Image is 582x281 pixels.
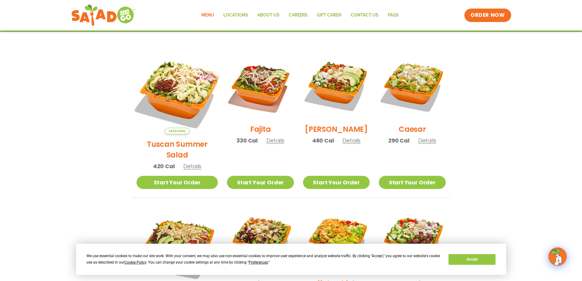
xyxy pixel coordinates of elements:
img: Product photo for Greek Salad [379,207,445,274]
h2: Tuscan Summer Salad [137,139,218,160]
span: 330 Cal [236,136,258,145]
div: Cookie Consent Prompt [76,244,506,275]
img: Product photo for Cobb Salad [303,53,370,119]
a: ORDER NOW [464,9,511,22]
span: Details [183,162,201,170]
a: Contact Us [346,8,383,22]
span: Seasonal [165,128,189,134]
span: Preferences [249,260,268,264]
img: new-SAG-logo-768×292 [71,3,136,28]
h2: Caesar [399,124,426,135]
img: Product photo for Tuscan Summer Salad [129,46,225,141]
a: Locations [219,8,253,22]
img: Product photo for Roasted Autumn Salad [227,207,294,274]
img: wpChatIcon [549,248,566,265]
img: Product photo for Buffalo Chicken Salad [303,207,370,274]
nav: Menu [197,8,403,22]
a: FAQs [383,8,403,22]
span: Details [342,137,361,144]
img: Product photo for Fajita Salad [227,53,294,119]
a: GIFT CARDS [312,8,346,22]
span: 460 Cal [312,136,334,145]
span: Details [418,137,436,144]
span: Cookie Policy [124,260,146,264]
a: About Us [253,8,284,22]
a: Start Your Order [137,176,218,189]
a: Start Your Order [303,176,370,189]
h2: [PERSON_NAME] [305,124,368,135]
div: We use essential cookies to make our site work. With your consent, we may also use non-essential ... [86,253,441,266]
span: ORDER NOW [470,12,505,19]
a: Start Your Order [227,176,294,189]
a: Careers [284,8,312,22]
a: Start Your Order [379,176,445,189]
a: Menu [197,8,219,22]
span: Details [266,137,284,144]
h2: Fajita [250,124,271,135]
span: 290 Cal [388,136,409,145]
img: Product photo for Caesar Salad [379,53,445,119]
span: 420 Cal [153,162,175,170]
button: Accept [448,254,496,265]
